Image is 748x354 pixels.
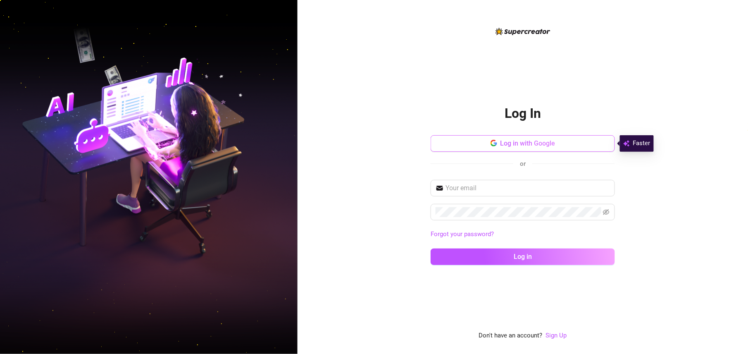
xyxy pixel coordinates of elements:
a: Sign Up [546,332,567,339]
span: Don't have an account? [479,331,543,341]
img: logo-BBDzfeDw.svg [495,28,550,35]
span: eye-invisible [603,209,610,215]
button: Log in [431,249,615,265]
a: Forgot your password? [431,230,615,239]
img: svg%3e [623,139,630,148]
a: Forgot your password? [431,230,494,238]
button: Log in with Google [431,135,615,152]
h2: Log In [505,105,541,122]
span: Log in with Google [500,139,555,147]
span: Log in [514,253,532,261]
span: Faster [633,139,650,148]
a: Sign Up [546,331,567,341]
span: or [520,160,526,167]
input: Your email [445,183,610,193]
